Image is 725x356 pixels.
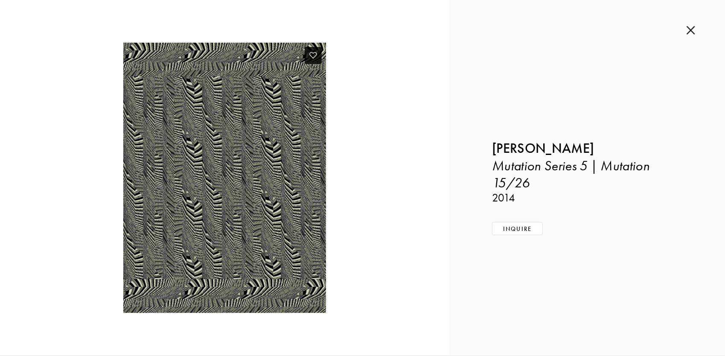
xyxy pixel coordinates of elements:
button: Inquire [492,222,543,235]
img: cross.b43b024a.svg [687,26,695,35]
i: Mutation Series 5 | Mutation 15/26 [492,158,649,191]
b: [PERSON_NAME] [492,140,594,157]
img: Artwork Image [123,43,326,313]
h3: 2014 [492,191,682,205]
